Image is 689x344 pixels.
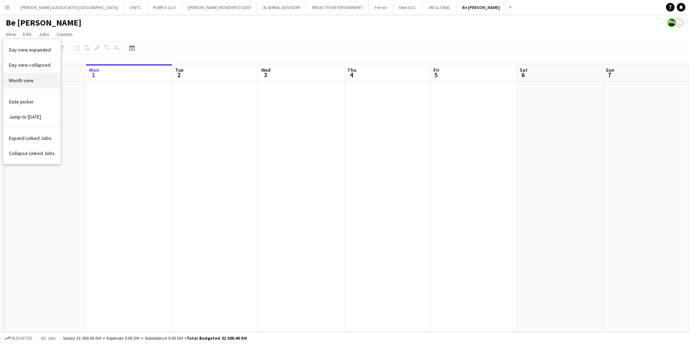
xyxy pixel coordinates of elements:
a: Expand Linked Jobs [3,131,61,146]
span: Sat [520,67,528,73]
span: Mon [89,67,99,73]
span: Date picker [9,98,34,105]
span: Jobs [39,31,49,38]
button: [PERSON_NAME] WONDER STUDIO [182,0,257,14]
button: ALSERKAL ADVISORY [257,0,306,14]
a: Day view expanded [3,42,61,57]
span: 1 [88,71,99,79]
button: PROACTIV ENTERTAINMENT [306,0,369,14]
span: Thu [347,67,356,73]
button: DWTC [124,0,147,14]
span: Expand Linked Jobs [9,135,52,141]
span: Month view [9,77,34,84]
span: Total Budgeted 31 500.00 DH [187,335,247,341]
span: View [6,31,16,38]
button: JWI GLOBAL [422,0,457,14]
button: Be [PERSON_NAME] [457,0,506,14]
span: Wed [261,67,271,73]
span: Edit [23,31,31,38]
span: 31 [2,71,12,79]
span: Comms [57,31,73,38]
span: Budgeted [12,336,32,341]
a: View [3,30,19,39]
span: 4 [346,71,356,79]
span: Fri [434,67,439,73]
button: PURPLE GLO [147,0,182,14]
span: 2 [174,71,183,79]
span: 6 [519,71,528,79]
button: Next GCC [393,0,422,14]
a: Collapse Linked Jobs [3,146,61,161]
span: 5 [432,71,439,79]
a: Jump to today [3,109,61,124]
a: Comms [54,30,76,39]
app-user-avatar: Nickola Dsouza [675,18,683,27]
span: Collapse Linked Jobs [9,150,55,156]
a: Day view collapsed [3,57,61,72]
span: Day view collapsed [9,62,50,68]
div: Salary 31 500.00 DH + Expenses 0.00 DH + Subsistence 0.00 DH = [63,335,247,341]
a: Jobs [36,30,52,39]
button: Budgeted [4,334,34,342]
span: 7 [605,71,614,79]
a: Month view [3,73,61,88]
a: Edit [20,30,34,39]
button: Ferrari [369,0,393,14]
h1: Be [PERSON_NAME] [6,17,81,28]
app-user-avatar: Glenn Lloyd [667,18,676,27]
span: 3 [260,71,271,79]
a: Date picker [3,94,61,109]
span: Jump to [DATE] [9,114,41,120]
span: Sun [606,67,614,73]
span: All jobs [40,335,57,341]
button: [PERSON_NAME] & ASSOCIATES [GEOGRAPHIC_DATA] [15,0,124,14]
span: Tue [175,67,183,73]
span: Day view expanded [9,47,51,53]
